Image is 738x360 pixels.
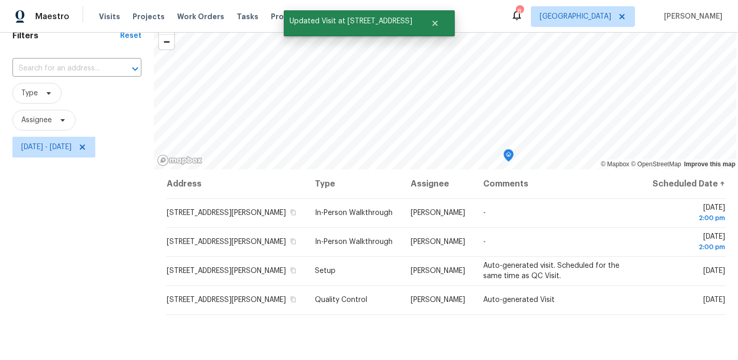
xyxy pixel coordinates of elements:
h1: Filters [12,31,120,41]
div: Reset [120,31,141,41]
span: Updated Visit at [STREET_ADDRESS] [284,10,418,32]
a: Improve this map [684,161,735,168]
span: Auto-generated visit. Scheduled for the same time as QC Visit. [483,262,619,280]
span: - [483,238,486,246]
a: OpenStreetMap [631,161,681,168]
button: Close [418,13,452,34]
span: [GEOGRAPHIC_DATA] [540,11,611,22]
canvas: Map [154,14,736,169]
span: [PERSON_NAME] [411,296,465,304]
button: Copy Address [289,266,298,275]
span: Properties [271,11,311,22]
div: 2:00 pm [651,242,725,252]
a: Mapbox [601,161,629,168]
span: [PERSON_NAME] [660,11,722,22]
span: Zoom out [159,35,174,49]
div: 2:00 pm [651,213,725,223]
span: Tasks [237,13,258,20]
span: Quality Control [315,296,367,304]
th: Address [166,169,306,198]
button: Copy Address [289,208,298,217]
span: [STREET_ADDRESS][PERSON_NAME] [167,238,286,246]
th: Scheduled Date ↑ [643,169,726,198]
span: [DATE] [703,296,725,304]
span: [STREET_ADDRESS][PERSON_NAME] [167,296,286,304]
span: [STREET_ADDRESS][PERSON_NAME] [167,267,286,275]
span: [DATE] [651,204,725,223]
button: Open [128,62,142,76]
span: Projects [133,11,165,22]
span: Visits [99,11,120,22]
th: Type [307,169,403,198]
span: - [483,209,486,217]
span: [PERSON_NAME] [411,209,465,217]
span: In-Person Walkthrough [315,209,393,217]
input: Search for an address... [12,61,112,77]
span: Auto-generated Visit [483,296,555,304]
div: Map marker [503,149,514,165]
span: In-Person Walkthrough [315,238,393,246]
span: [STREET_ADDRESS][PERSON_NAME] [167,209,286,217]
th: Assignee [402,169,475,198]
span: Assignee [21,115,52,125]
span: [DATE] [703,267,725,275]
button: Copy Address [289,295,298,304]
span: [DATE] [651,233,725,252]
span: [PERSON_NAME] [411,267,465,275]
button: Copy Address [289,237,298,246]
th: Comments [475,169,643,198]
div: 8 [516,6,523,17]
button: Zoom out [159,34,174,49]
span: Setup [315,267,336,275]
span: [DATE] - [DATE] [21,142,71,152]
span: Type [21,88,38,98]
span: [PERSON_NAME] [411,238,465,246]
span: Work Orders [177,11,224,22]
a: Mapbox homepage [157,154,202,166]
span: Maestro [35,11,69,22]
